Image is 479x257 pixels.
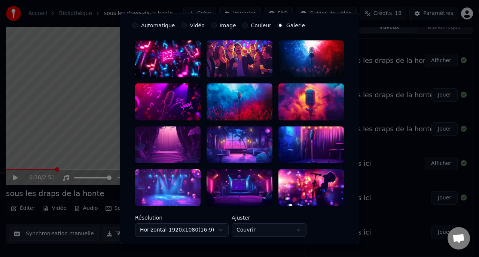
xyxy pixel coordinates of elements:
[132,1,335,16] p: Personnaliser le vidéo de karaoké : utiliser une image, une vidéo ou une couleur
[286,23,305,28] label: Galerie
[220,23,236,28] label: Image
[135,215,229,220] label: Résolution
[190,23,204,28] label: Vidéo
[141,23,175,28] label: Automatique
[251,23,271,28] label: Couleur
[232,215,306,220] label: Ajuster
